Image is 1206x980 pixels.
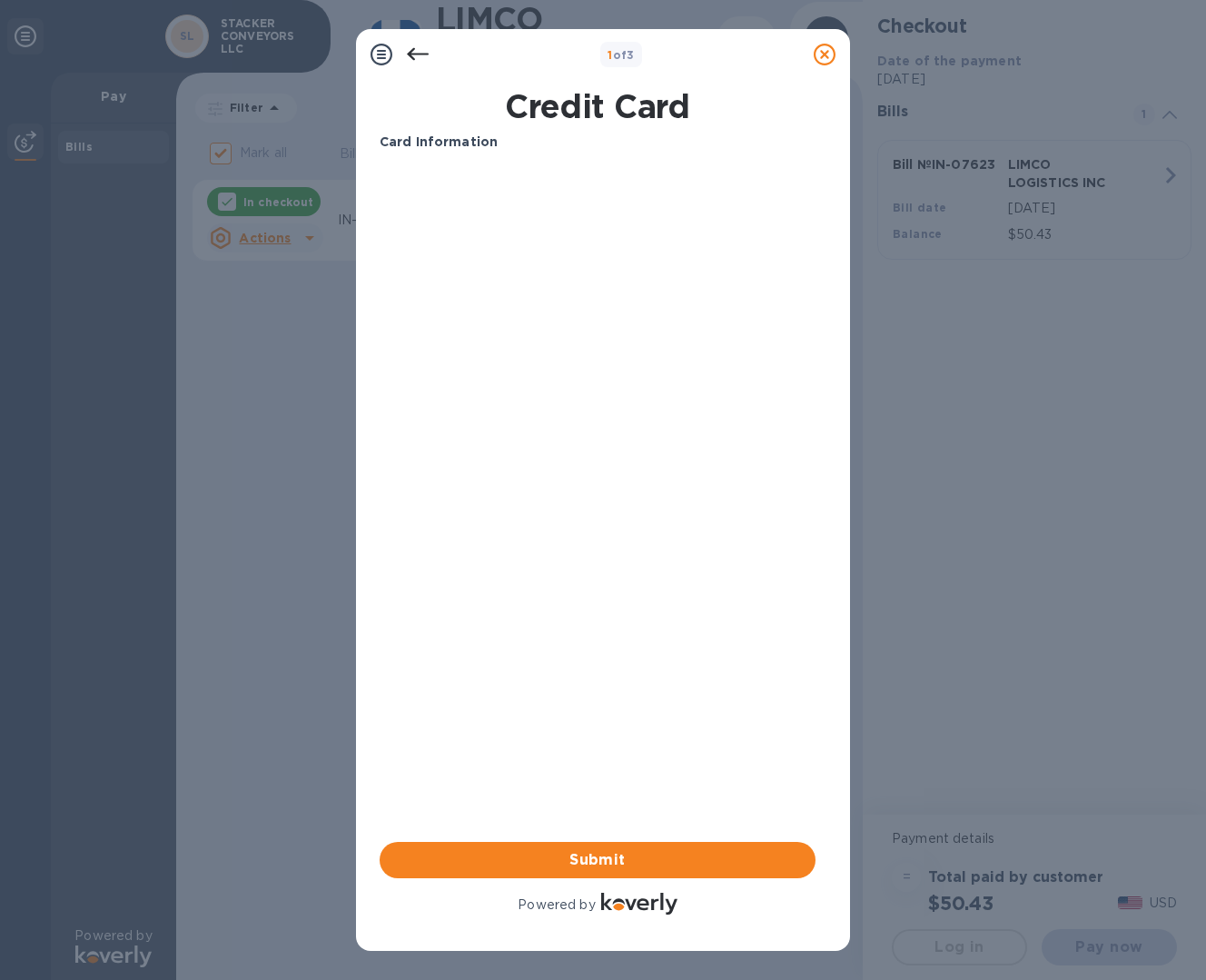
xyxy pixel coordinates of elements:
[380,134,498,149] b: Card Information
[380,842,816,878] button: Submit
[608,48,635,62] b: of 3
[608,48,612,62] span: 1
[380,166,816,439] iframe: Your browser does not support iframes
[518,896,595,915] p: Powered by
[394,849,801,871] span: Submit
[601,893,677,915] img: Logo
[372,87,823,125] h1: Credit Card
